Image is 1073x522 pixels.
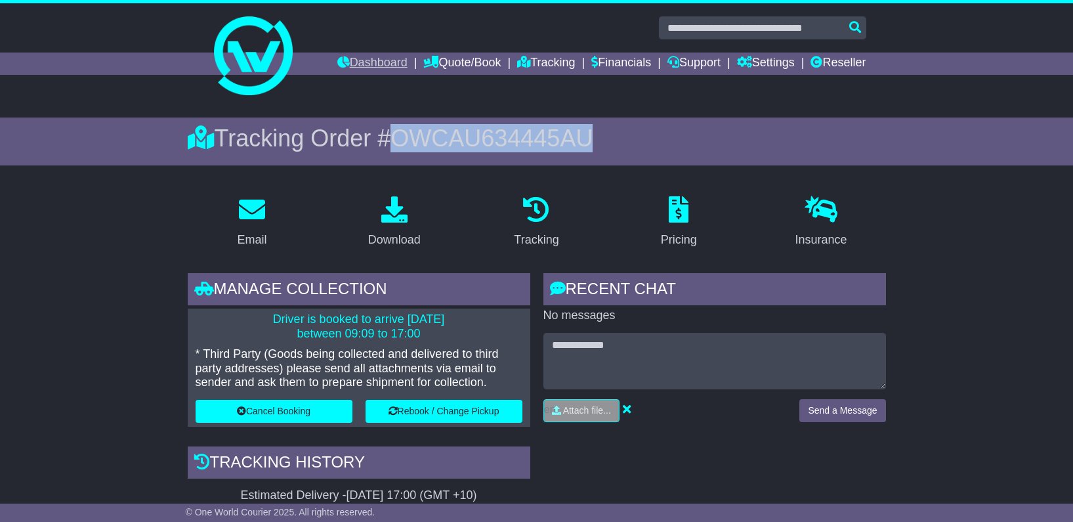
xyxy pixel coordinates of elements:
div: Download [368,231,421,249]
button: Cancel Booking [196,400,352,423]
a: Dashboard [337,53,408,75]
span: © One World Courier 2025. All rights reserved. [186,507,375,517]
a: Financials [591,53,651,75]
div: Tracking Order # [188,124,886,152]
a: Insurance [787,192,856,253]
a: Email [228,192,275,253]
a: Quote/Book [423,53,501,75]
div: Manage collection [188,273,530,309]
p: * Third Party (Goods being collected and delivered to third party addresses) please send all atta... [196,347,522,390]
button: Send a Message [799,399,885,422]
div: RECENT CHAT [543,273,886,309]
p: Driver is booked to arrive [DATE] between 09:09 to 17:00 [196,313,522,341]
a: Pricing [652,192,705,253]
span: OWCAU634445AU [390,125,593,152]
div: Insurance [795,231,847,249]
a: Support [667,53,721,75]
div: [DATE] 17:00 (GMT +10) [347,489,477,503]
a: Settings [737,53,795,75]
a: Tracking [505,192,567,253]
div: Pricing [661,231,697,249]
a: Download [360,192,429,253]
button: Rebook / Change Pickup [366,400,522,423]
div: Tracking history [188,446,530,482]
p: No messages [543,309,886,323]
a: Reseller [810,53,866,75]
a: Tracking [517,53,575,75]
div: Email [237,231,266,249]
div: Estimated Delivery - [188,489,530,503]
div: Tracking [514,231,558,249]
